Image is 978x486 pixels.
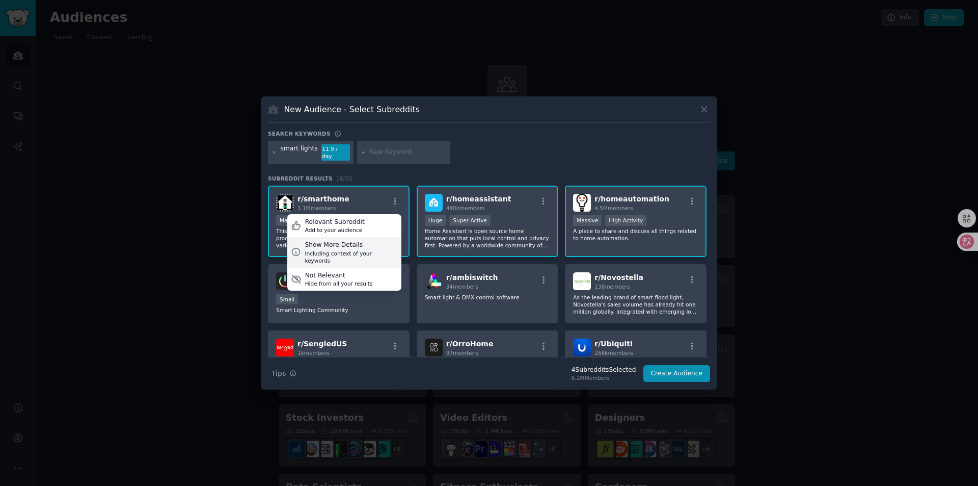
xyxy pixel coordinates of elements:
div: smart lights [281,144,318,161]
div: Super Active [449,215,491,226]
span: r/ Novostella [594,273,643,282]
button: Create Audience [643,365,711,382]
div: Small [276,294,298,304]
div: Hide from all your results [305,280,373,287]
span: 1k members [297,350,330,356]
p: Home Assistant is open source home automation that puts local control and privacy first. Powered ... [425,227,550,249]
span: r/ homeautomation [594,195,669,203]
img: Ubiquiti [573,339,591,356]
div: Massive [573,215,602,226]
p: A place to share and discuss all things related to home automation. [573,227,698,242]
span: Subreddit Results [268,175,333,182]
img: SengledUS [276,339,294,356]
h3: New Audience - Select Subreddits [284,104,420,115]
span: r/ Ubiquiti [594,340,633,348]
img: smartlights [276,272,294,290]
img: homeassistant [425,194,443,212]
div: Not Relevant [305,271,373,280]
span: r/ smarthome [297,195,349,203]
div: High Activity [605,215,646,226]
div: Massive [276,215,305,226]
p: Smart Lighting Community [276,306,401,314]
span: 138 members [594,284,630,290]
span: Tips [271,368,286,379]
p: As the leading brand of smart flood light, Novostella's sales volume has already hit one million ... [573,294,698,315]
span: 1.1M members [297,205,336,211]
img: Novostella [573,272,591,290]
span: r/ SengledUS [297,340,347,348]
input: New Keyword [369,148,447,157]
span: 34 members [446,284,478,290]
h3: Search keywords [268,130,331,137]
img: homeautomation [573,194,591,212]
span: 18 / 20 [336,175,352,182]
span: r/ ambiswitch [446,273,498,282]
p: This is the place for all your smart home product. This subreddit topics about a wide variety of ... [276,227,401,249]
div: Huge [425,215,446,226]
div: Including context of your keywords [305,250,397,264]
div: 11.9 / day [321,144,350,161]
div: Relevant Subreddit [305,218,365,227]
img: smarthome [276,194,294,212]
span: 448k members [446,205,485,211]
span: 97 members [446,350,478,356]
span: r/ OrroHome [446,340,494,348]
p: Smart light & DMX control software [425,294,550,301]
span: 266k members [594,350,633,356]
img: ambiswitch [425,272,443,290]
span: r/ homeassistant [446,195,511,203]
img: OrroHome [425,339,443,356]
div: 4 Subreddit s Selected [572,366,636,375]
div: Show More Details [305,241,397,250]
div: Add to your audience [305,226,365,234]
div: 6.2M Members [572,374,636,381]
span: 4.5M members [594,205,633,211]
button: Tips [268,365,300,382]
